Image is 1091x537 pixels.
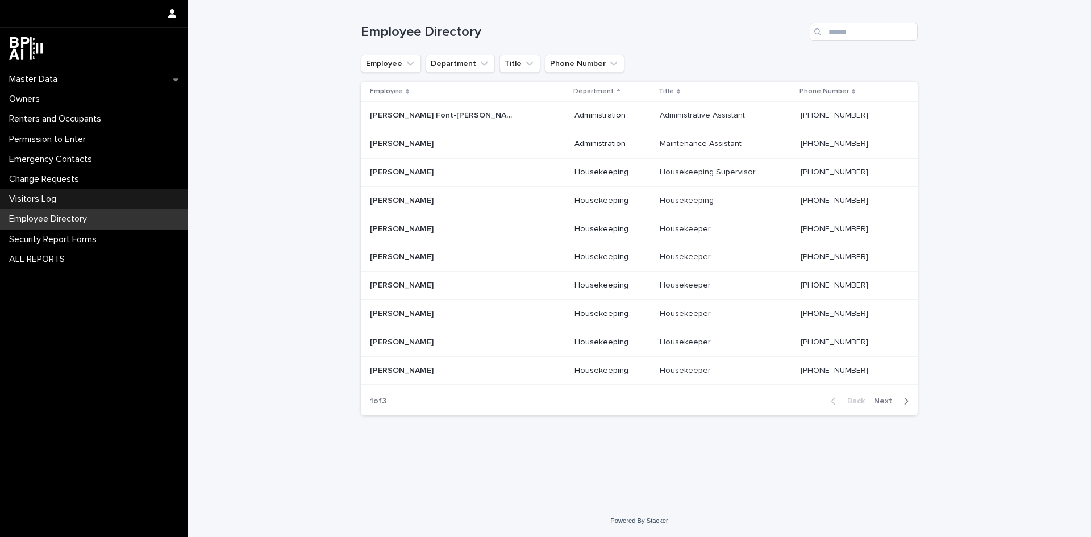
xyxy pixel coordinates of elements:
[361,356,918,385] tr: [PERSON_NAME][PERSON_NAME] HousekeepingHousekeeperHousekeeper [PHONE_NUMBER]
[370,194,436,206] p: [PERSON_NAME]
[370,137,436,149] p: [PERSON_NAME]
[869,396,918,406] button: Next
[574,196,650,206] p: Housekeeping
[801,225,868,233] a: [PHONE_NUMBER]
[361,158,918,186] tr: [PERSON_NAME][PERSON_NAME] HousekeepingHousekeeping SupervisorHousekeeping Supervisor [PHONE_NUMBER]
[361,215,918,243] tr: [PERSON_NAME][PERSON_NAME] HousekeepingHousekeeperHousekeeper [PHONE_NUMBER]
[822,396,869,406] button: Back
[370,335,436,347] p: [PERSON_NAME]
[874,397,899,405] span: Next
[660,109,747,120] p: Administrative Assistant
[801,367,868,374] a: [PHONE_NUMBER]
[361,243,918,272] tr: [PERSON_NAME][PERSON_NAME] HousekeepingHousekeeperHousekeeper [PHONE_NUMBER]
[5,94,49,105] p: Owners
[361,55,421,73] button: Employee
[370,85,403,98] p: Employee
[361,102,918,130] tr: [PERSON_NAME] Font-[PERSON_NAME][PERSON_NAME] Font-[PERSON_NAME] AdministrationAdministrative Ass...
[801,310,868,318] a: [PHONE_NUMBER]
[9,37,43,60] img: dwgmcNfxSF6WIOOXiGgu
[426,55,495,73] button: Department
[810,23,918,41] input: Search
[801,111,868,119] a: [PHONE_NUMBER]
[660,307,713,319] p: Housekeeper
[574,281,650,290] p: Housekeeping
[5,74,66,85] p: Master Data
[574,111,650,120] p: Administration
[5,154,101,165] p: Emergency Contacts
[574,366,650,376] p: Housekeeping
[5,134,95,145] p: Permission to Enter
[799,85,849,98] p: Phone Number
[574,139,650,149] p: Administration
[361,186,918,215] tr: [PERSON_NAME][PERSON_NAME] HousekeepingHousekeepingHousekeeping [PHONE_NUMBER]
[660,194,716,206] p: Housekeeping
[801,168,868,176] a: [PHONE_NUMBER]
[574,309,650,319] p: Housekeeping
[361,130,918,159] tr: [PERSON_NAME][PERSON_NAME] AdministrationMaintenance AssistantMaintenance Assistant [PHONE_NUMBER]
[840,397,865,405] span: Back
[361,24,805,40] h1: Employee Directory
[660,137,744,149] p: Maintenance Assistant
[801,197,868,205] a: [PHONE_NUMBER]
[659,85,674,98] p: Title
[499,55,540,73] button: Title
[370,250,436,262] p: [PERSON_NAME]
[660,165,758,177] p: Housekeeping Supervisor
[801,281,868,289] a: [PHONE_NUMBER]
[5,114,110,124] p: Renters and Occupants
[660,250,713,262] p: Housekeeper
[801,253,868,261] a: [PHONE_NUMBER]
[370,109,514,120] p: [PERSON_NAME] Font-[PERSON_NAME]
[361,299,918,328] tr: [PERSON_NAME][PERSON_NAME] HousekeepingHousekeeperHousekeeper [PHONE_NUMBER]
[361,328,918,356] tr: [PERSON_NAME][PERSON_NAME] HousekeepingHousekeeperHousekeeper [PHONE_NUMBER]
[660,278,713,290] p: Housekeeper
[610,517,668,524] a: Powered By Stacker
[574,252,650,262] p: Housekeeping
[361,272,918,300] tr: [PERSON_NAME][PERSON_NAME] HousekeepingHousekeeperHousekeeper [PHONE_NUMBER]
[5,194,65,205] p: Visitors Log
[574,338,650,347] p: Housekeeping
[5,214,96,224] p: Employee Directory
[361,388,395,415] p: 1 of 3
[5,234,106,245] p: Security Report Forms
[5,174,88,185] p: Change Requests
[660,222,713,234] p: Housekeeper
[801,140,868,148] a: [PHONE_NUMBER]
[574,168,650,177] p: Housekeeping
[660,364,713,376] p: Housekeeper
[5,254,74,265] p: ALL REPORTS
[370,307,436,319] p: [PERSON_NAME]
[660,335,713,347] p: Housekeeper
[545,55,624,73] button: Phone Number
[370,165,436,177] p: [PERSON_NAME]
[573,85,614,98] p: Department
[574,224,650,234] p: Housekeeping
[370,222,436,234] p: [PERSON_NAME]
[370,278,436,290] p: [PERSON_NAME]
[801,338,868,346] a: [PHONE_NUMBER]
[370,364,436,376] p: [PERSON_NAME]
